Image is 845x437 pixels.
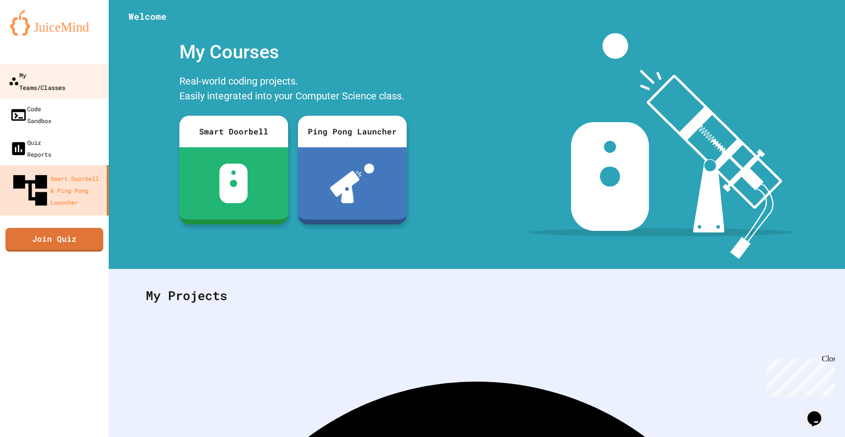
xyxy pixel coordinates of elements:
div: My Teams/Classes [8,69,65,93]
div: Ping Pong Launcher [298,116,407,147]
div: My Projects [136,276,818,315]
div: Smart Doorbell & Ping Pong Launcher [10,170,103,211]
img: logo-orange.svg [10,10,99,36]
iframe: chat widget [763,354,835,396]
img: sdb-white.svg [219,164,248,203]
div: My Courses [174,33,412,71]
iframe: chat widget [803,397,835,427]
div: Quiz Reports [10,136,51,160]
div: Smart Doorbell [179,116,288,147]
div: Code Sandbox [10,103,51,127]
div: Real-world coding projects. Easily integrated into your Computer Science class. [174,71,412,108]
img: ppl-with-ball.png [330,164,374,203]
div: Chat with us now!Close [4,4,68,63]
img: banner-image-my-projects.png [528,33,793,259]
a: Join Quiz [5,228,103,252]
